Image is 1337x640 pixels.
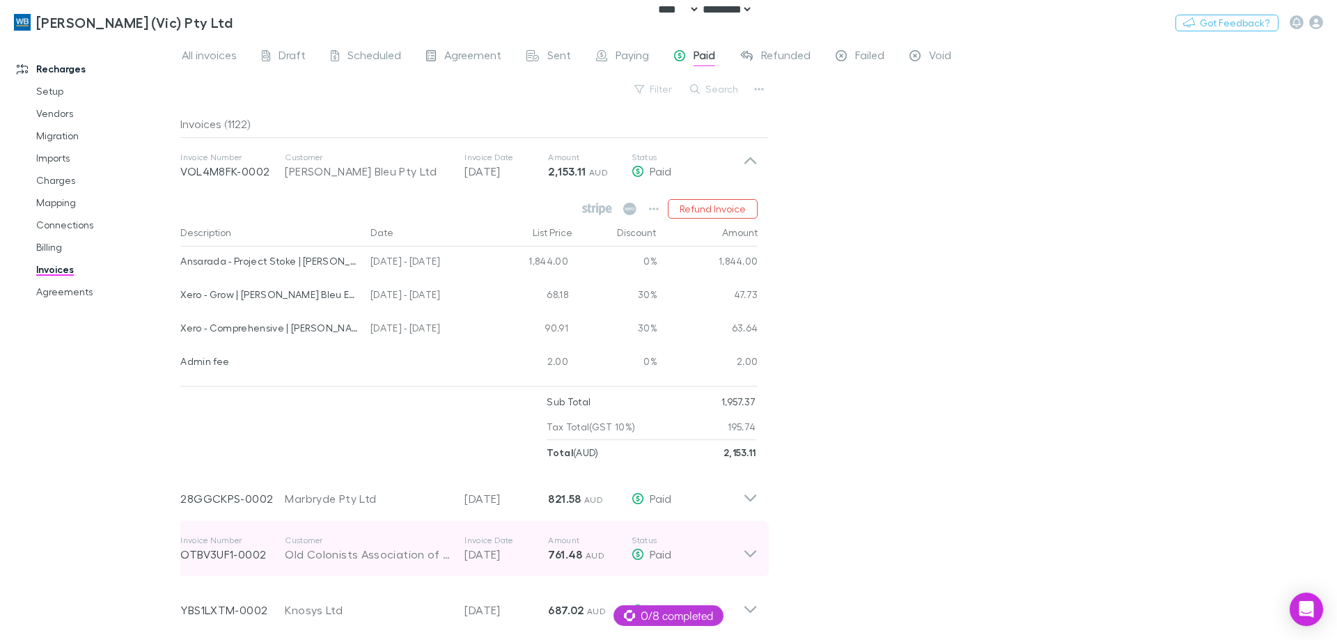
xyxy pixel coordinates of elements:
[650,547,671,561] span: Paid
[22,236,188,258] a: Billing
[490,247,574,280] div: 1,844.00
[586,550,604,561] span: AUD
[724,446,756,458] strong: 2,153.11
[574,247,657,280] div: 0%
[584,494,603,505] span: AUD
[22,214,188,236] a: Connections
[728,414,756,439] p: 195.74
[444,48,501,66] span: Agreement
[657,313,758,347] div: 63.64
[616,48,649,66] span: Paying
[855,48,884,66] span: Failed
[180,347,359,376] div: Admin fee
[180,163,285,180] p: VOL4M8FK-0002
[347,48,401,66] span: Scheduled
[464,546,548,563] p: [DATE]
[22,80,188,102] a: Setup
[22,258,188,281] a: Invoices
[6,6,241,39] a: [PERSON_NAME] (Vic) Pty Ltd
[464,602,548,618] p: [DATE]
[285,490,451,507] div: Marbryde Pty Ltd
[3,58,188,80] a: Recharges
[365,247,490,280] div: [DATE] - [DATE]
[694,48,715,66] span: Paid
[548,152,632,163] p: Amount
[180,313,359,343] div: Xero - Comprehensive | [PERSON_NAME] Bleu Botanical Pty Ltd
[22,169,188,192] a: Charges
[464,535,548,546] p: Invoice Date
[657,280,758,313] div: 47.73
[22,192,188,214] a: Mapping
[464,152,548,163] p: Invoice Date
[574,347,657,380] div: 0%
[180,546,285,563] p: OTBV3UF1-0002
[650,492,671,505] span: Paid
[547,446,573,458] strong: Total
[547,48,571,66] span: Sent
[182,48,237,66] span: All invoices
[589,167,608,178] span: AUD
[650,164,671,178] span: Paid
[22,125,188,147] a: Migration
[285,535,451,546] p: Customer
[464,163,548,180] p: [DATE]
[22,102,188,125] a: Vendors
[490,313,574,347] div: 90.91
[36,14,233,31] h3: [PERSON_NAME] (Vic) Pty Ltd
[285,163,451,180] div: [PERSON_NAME] Bleu Pty Ltd
[180,247,359,276] div: Ansarada - Project Stoke | [PERSON_NAME] Bleu Pty Ltd
[683,81,746,97] button: Search
[22,147,188,169] a: Imports
[548,535,632,546] p: Amount
[180,152,285,163] p: Invoice Number
[365,280,490,313] div: [DATE] - [DATE]
[668,199,758,219] button: Refund Invoice
[285,602,451,618] div: Knosys Ltd
[464,490,548,507] p: [DATE]
[574,280,657,313] div: 30%
[285,152,451,163] p: Customer
[490,347,574,380] div: 2.00
[1290,593,1323,626] div: Open Intercom Messenger
[632,152,743,163] p: Status
[547,440,598,465] p: ( AUD )
[547,389,591,414] p: Sub Total
[180,535,285,546] p: Invoice Number
[547,414,635,439] p: Tax Total (GST 10%)
[14,14,31,31] img: William Buck (Vic) Pty Ltd's Logo
[929,48,951,66] span: Void
[650,603,671,616] span: Paid
[22,281,188,303] a: Agreements
[632,535,743,546] p: Status
[627,81,680,97] button: Filter
[587,606,606,616] span: AUD
[180,280,359,309] div: Xero - Grow | [PERSON_NAME] Bleu Employment Pty Ltd
[180,490,285,507] p: 28GGCKPS-0002
[657,247,758,280] div: 1,844.00
[548,492,581,506] strong: 821.58
[761,48,811,66] span: Refunded
[285,546,451,563] div: Old Colonists Association of Victoria (TA Abound Communities)
[1175,15,1279,31] button: Got Feedback?
[574,313,657,347] div: 30%
[657,347,758,380] div: 2.00
[169,577,769,632] div: YBS1LXTM-0002Knosys Ltd[DATE]687.02 AUDPaid
[279,48,306,66] span: Draft
[548,547,582,561] strong: 761.48
[169,465,769,521] div: 28GGCKPS-0002Marbryde Pty Ltd[DATE]821.58 AUDPaid
[548,603,584,617] strong: 687.02
[365,313,490,347] div: [DATE] - [DATE]
[721,389,756,414] p: 1,957.37
[169,521,769,577] div: Invoice NumberOTBV3UF1-0002CustomerOld Colonists Association of Victoria (TA Abound Communities)I...
[169,138,769,194] div: Invoice NumberVOL4M8FK-0002Customer[PERSON_NAME] Bleu Pty LtdInvoice Date[DATE]Amount2,153.11 AUD...
[548,164,586,178] strong: 2,153.11
[180,602,285,618] p: YBS1LXTM-0002
[490,280,574,313] div: 68.18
